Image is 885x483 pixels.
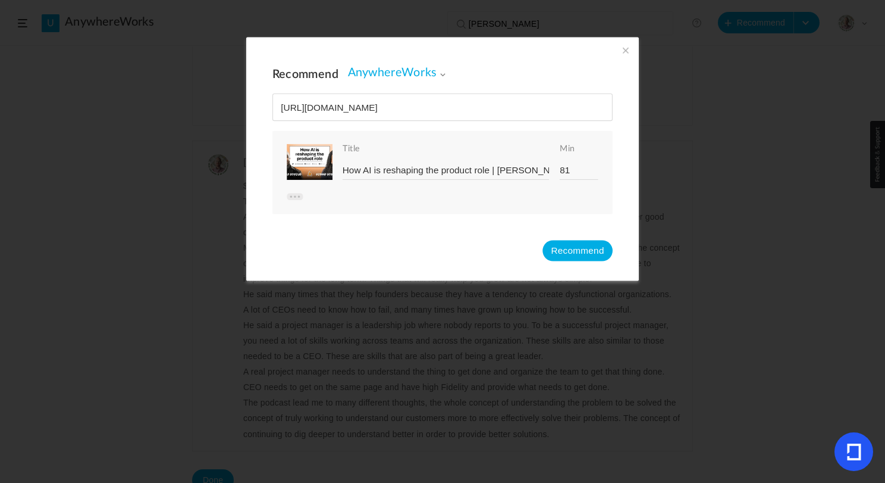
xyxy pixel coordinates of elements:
input: Enter Title [343,161,549,179]
span: AnywhereWorks [348,66,447,80]
input: Share any video/article, which benefits your organization! [273,94,612,120]
label: Min [560,144,598,155]
input: Min [560,161,598,179]
label: Title [343,144,560,155]
h2: Recommend [272,67,338,82]
button: Recommend [542,240,613,261]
